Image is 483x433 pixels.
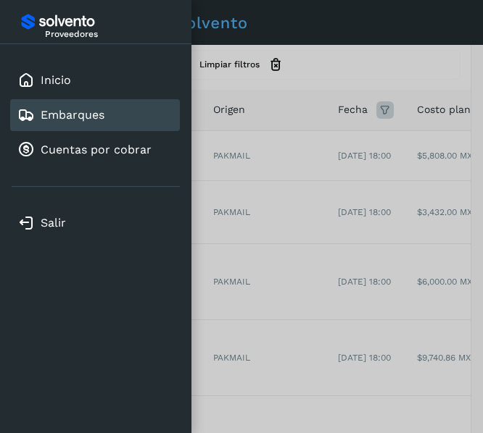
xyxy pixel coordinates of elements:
[41,73,71,87] a: Inicio
[41,143,152,156] a: Cuentas por cobrar
[10,64,180,96] div: Inicio
[41,108,104,122] a: Embarques
[41,216,66,230] a: Salir
[10,207,180,239] div: Salir
[10,99,180,131] div: Embarques
[45,29,174,39] p: Proveedores
[10,134,180,166] div: Cuentas por cobrar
